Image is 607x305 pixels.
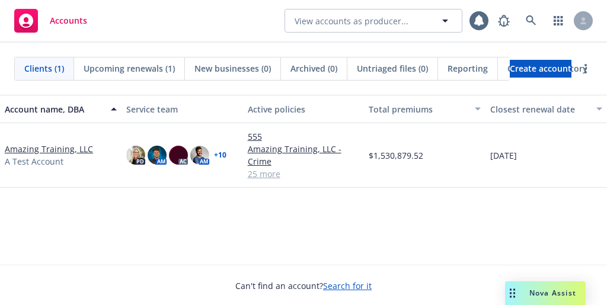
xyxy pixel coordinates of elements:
a: + 10 [214,152,226,159]
img: photo [126,146,145,165]
button: View accounts as producer... [285,9,462,33]
a: Create account [510,60,571,78]
span: Reporting [448,62,488,75]
img: photo [148,146,167,165]
span: [DATE] [490,149,517,162]
div: Drag to move [505,281,520,305]
img: photo [190,146,209,165]
span: Customer Directory [507,62,587,75]
span: New businesses (0) [194,62,271,75]
div: Service team [126,103,238,115]
span: Nova Assist [529,288,576,298]
a: Accounts [9,4,92,37]
div: Closest renewal date [490,103,589,115]
span: $1,530,879.52 [369,149,423,162]
span: A Test Account [5,155,63,168]
span: Archived (0) [290,62,337,75]
span: Create account [510,57,571,80]
a: Amazing Training, LLC [5,143,93,155]
a: Search [519,9,543,33]
a: 555 [248,130,360,143]
span: View accounts as producer... [295,15,408,27]
span: Accounts [50,16,87,25]
a: Amazing Training, LLC - Crime [248,143,360,168]
span: Clients (1) [24,62,64,75]
button: Total premiums [364,95,485,123]
button: Nova Assist [505,281,586,305]
div: Active policies [248,103,360,115]
span: Upcoming renewals (1) [84,62,175,75]
span: Can't find an account? [235,280,372,292]
button: Active policies [243,95,365,123]
img: photo [169,146,188,165]
div: Account name, DBA [5,103,104,115]
a: more [579,62,593,76]
div: Total premiums [369,103,468,115]
a: 25 more [248,168,360,180]
button: Closest renewal date [485,95,607,123]
button: Service team [122,95,243,123]
a: Search for it [323,280,372,291]
a: Report a Bug [492,9,516,33]
span: Untriaged files (0) [357,62,428,75]
a: Switch app [547,9,570,33]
